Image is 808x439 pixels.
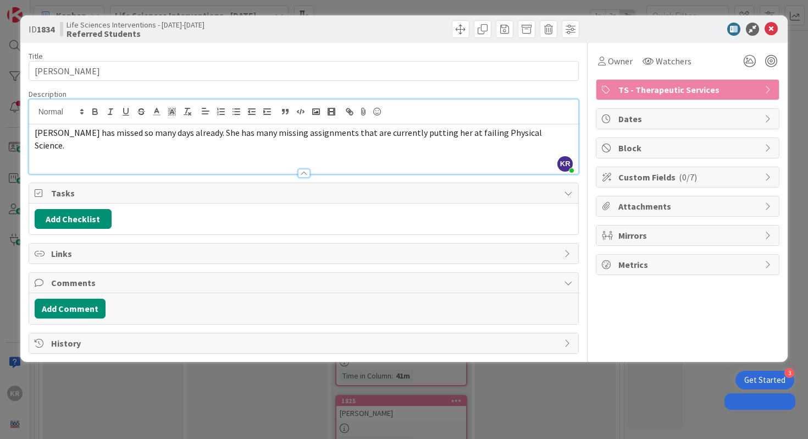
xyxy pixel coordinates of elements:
[656,54,691,68] span: Watchers
[744,375,785,386] div: Get Started
[51,337,559,350] span: History
[51,186,559,200] span: Tasks
[557,156,573,172] span: KR
[51,276,559,289] span: Comments
[35,209,112,229] button: Add Checklist
[618,83,759,96] span: TS - Therapeutic Services
[618,200,759,213] span: Attachments
[618,112,759,125] span: Dates
[51,247,559,260] span: Links
[679,172,697,183] span: ( 0/7 )
[37,24,54,35] b: 1834
[735,371,794,389] div: Open Get Started checklist, remaining modules: 3
[29,89,67,99] span: Description
[618,141,759,155] span: Block
[29,61,579,81] input: type card name here...
[35,127,544,151] span: [PERSON_NAME] has missed so many days already. She has many missing assignments that are currentl...
[618,258,759,271] span: Metrics
[29,23,54,36] span: ID
[784,368,794,378] div: 3
[29,51,43,61] label: Title
[618,229,759,242] span: Mirrors
[67,20,204,29] span: Life Sciences Interventions - [DATE]-[DATE]
[608,54,633,68] span: Owner
[618,171,759,184] span: Custom Fields
[35,299,106,319] button: Add Comment
[67,29,204,38] b: Referred Students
